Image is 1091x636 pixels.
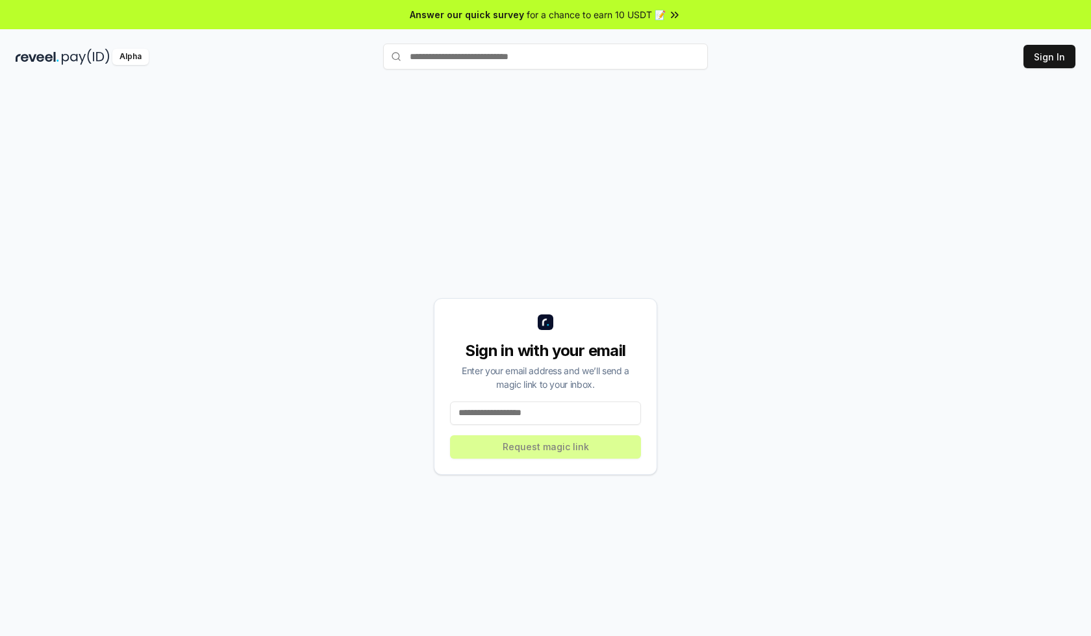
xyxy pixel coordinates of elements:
[538,314,553,330] img: logo_small
[410,8,524,21] span: Answer our quick survey
[1023,45,1075,68] button: Sign In
[527,8,666,21] span: for a chance to earn 10 USDT 📝
[112,49,149,65] div: Alpha
[450,340,641,361] div: Sign in with your email
[450,364,641,391] div: Enter your email address and we’ll send a magic link to your inbox.
[62,49,110,65] img: pay_id
[16,49,59,65] img: reveel_dark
